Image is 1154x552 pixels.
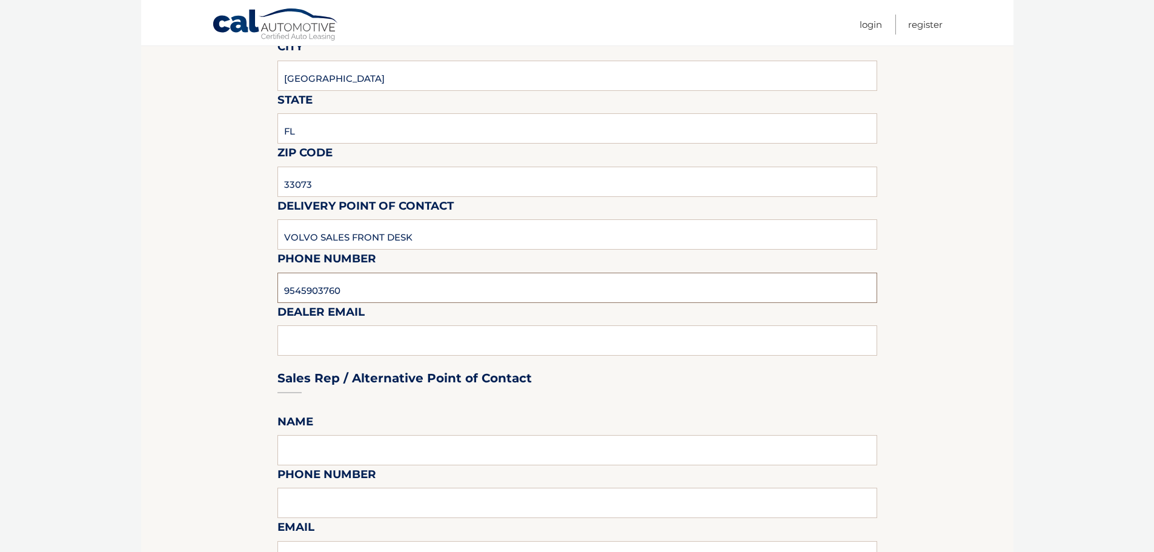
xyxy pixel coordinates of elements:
a: Login [860,15,882,35]
a: Register [908,15,943,35]
label: Name [277,413,313,435]
label: Phone Number [277,250,376,272]
label: Phone Number [277,465,376,488]
a: Cal Automotive [212,8,339,43]
h3: Sales Rep / Alternative Point of Contact [277,371,532,386]
label: Dealer Email [277,303,365,325]
label: Zip Code [277,144,333,166]
label: City [277,38,303,60]
label: Delivery Point of Contact [277,197,454,219]
label: State [277,91,313,113]
label: Email [277,518,314,540]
